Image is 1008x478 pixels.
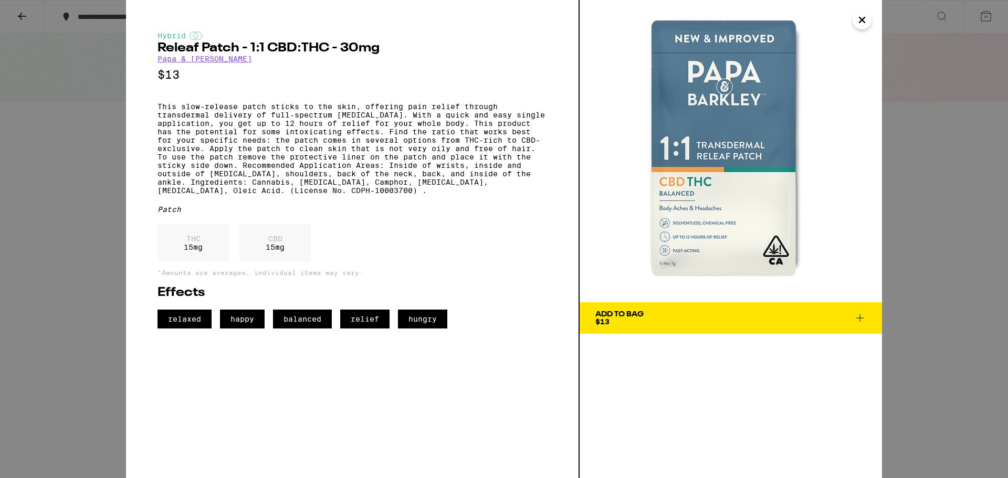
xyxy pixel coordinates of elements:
[220,310,265,328] span: happy
[157,224,229,262] div: 15 mg
[190,31,202,40] img: hybridColor.svg
[239,224,311,262] div: 15 mg
[6,7,76,16] span: Hi. Need any help?
[595,311,644,318] div: Add To Bag
[157,55,252,63] a: Papa & [PERSON_NAME]
[340,310,390,328] span: relief
[266,235,285,243] p: CBD
[273,310,332,328] span: balanced
[157,102,547,195] p: This slow-release patch sticks to the skin, offering pain relief through transdermal delivery of ...
[157,68,547,81] p: $13
[157,310,212,328] span: relaxed
[853,10,871,29] button: Close
[157,269,547,276] p: *Amounts are averages, individual items may vary.
[595,317,610,326] span: $13
[157,42,547,55] h2: Releaf Patch - 1:1 CBD:THC - 30mg
[398,310,447,328] span: hungry
[157,205,547,214] div: Patch
[157,286,547,299] h2: Effects
[580,302,882,334] button: Add To Bag$13
[157,31,547,40] div: Hybrid
[184,235,203,243] p: THC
